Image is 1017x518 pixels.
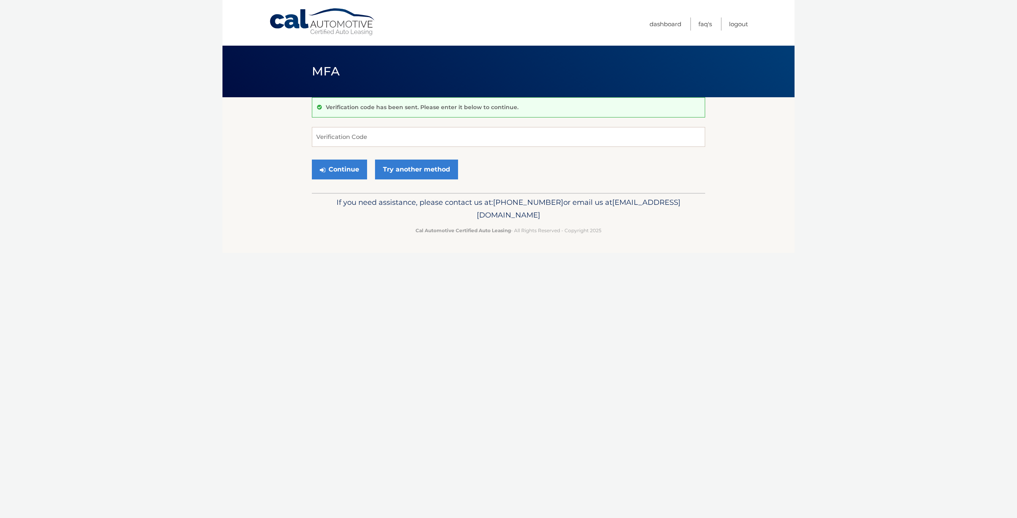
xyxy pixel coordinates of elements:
span: [EMAIL_ADDRESS][DOMAIN_NAME] [477,198,681,220]
strong: Cal Automotive Certified Auto Leasing [416,227,511,233]
a: Logout [729,17,748,31]
a: FAQ's [698,17,712,31]
a: Cal Automotive [269,8,376,36]
a: Try another method [375,160,458,179]
span: [PHONE_NUMBER] [493,198,563,207]
p: If you need assistance, please contact us at: or email us at [317,196,700,221]
input: Verification Code [312,127,705,147]
a: Dashboard [650,17,681,31]
p: - All Rights Reserved - Copyright 2025 [317,226,700,235]
p: Verification code has been sent. Please enter it below to continue. [326,104,518,111]
span: MFA [312,64,340,79]
button: Continue [312,160,367,179]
